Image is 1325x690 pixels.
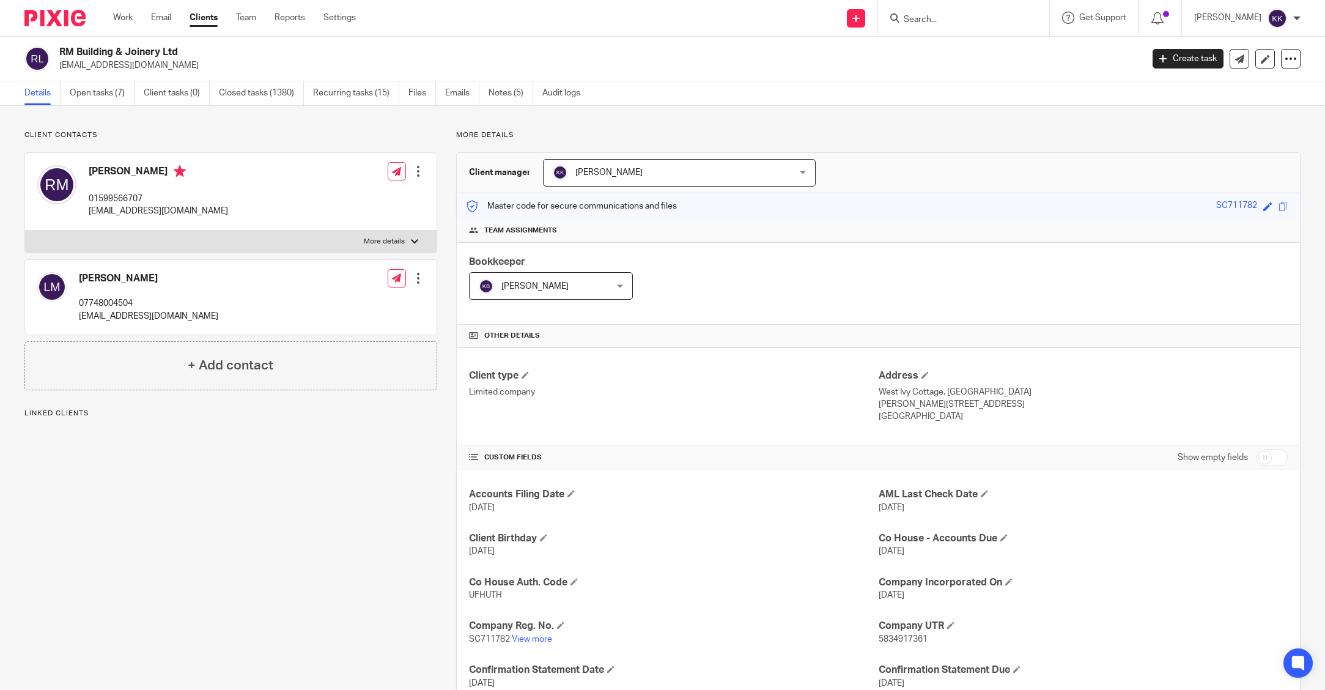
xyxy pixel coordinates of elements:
[79,310,218,322] p: [EMAIL_ADDRESS][DOMAIN_NAME]
[1194,12,1261,24] p: [PERSON_NAME]
[479,279,493,294] img: svg%3E
[24,409,437,418] p: Linked clients
[553,165,567,180] img: svg%3E
[542,81,589,105] a: Audit logs
[879,576,1288,589] h4: Company Incorporated On
[1216,199,1257,213] div: SC711782
[1178,451,1248,464] label: Show empty fields
[879,620,1288,632] h4: Company UTR
[408,81,436,105] a: Files
[879,591,904,599] span: [DATE]
[469,532,878,545] h4: Client Birthday
[188,356,273,375] h4: + Add contact
[879,532,1288,545] h4: Co House - Accounts Due
[151,12,171,24] a: Email
[24,130,437,140] p: Client contacts
[445,81,479,105] a: Emails
[313,81,399,105] a: Recurring tasks (15)
[59,46,919,59] h2: RM Building & Joinery Ltd
[59,59,1134,72] p: [EMAIL_ADDRESS][DOMAIN_NAME]
[469,503,495,512] span: [DATE]
[469,635,510,644] span: SC711782
[79,272,218,285] h4: [PERSON_NAME]
[79,297,218,310] p: 07748004504
[902,15,1013,26] input: Search
[469,453,878,462] h4: CUSTOM FIELDS
[469,166,531,179] h3: Client manager
[466,200,677,212] p: Master code for secure communications and files
[113,12,133,24] a: Work
[1153,49,1224,69] a: Create task
[501,282,569,291] span: [PERSON_NAME]
[469,547,495,555] span: [DATE]
[89,193,228,205] p: 01599566707
[879,488,1288,501] h4: AML Last Check Date
[70,81,135,105] a: Open tasks (7)
[456,130,1301,140] p: More details
[174,165,186,177] i: Primary
[469,488,878,501] h4: Accounts Filing Date
[37,165,76,204] img: svg%3E
[364,237,405,247] p: More details
[219,81,304,105] a: Closed tasks (1380)
[469,257,525,267] span: Bookkeeper
[89,205,228,217] p: [EMAIL_ADDRESS][DOMAIN_NAME]
[469,679,495,688] span: [DATE]
[469,664,878,677] h4: Confirmation Statement Date
[323,12,356,24] a: Settings
[89,165,228,180] h4: [PERSON_NAME]
[489,81,533,105] a: Notes (5)
[469,591,502,599] span: UFHUTH
[275,12,305,24] a: Reports
[469,369,878,382] h4: Client type
[469,386,878,398] p: Limited company
[469,576,878,589] h4: Co House Auth. Code
[1079,13,1126,22] span: Get Support
[484,331,540,341] span: Other details
[575,168,643,177] span: [PERSON_NAME]
[144,81,210,105] a: Client tasks (0)
[879,547,904,555] span: [DATE]
[879,398,1288,410] p: [PERSON_NAME][STREET_ADDRESS]
[190,12,218,24] a: Clients
[879,635,928,644] span: 5834917361
[1268,9,1287,28] img: svg%3E
[24,46,50,72] img: svg%3E
[879,386,1288,398] p: West Ivy Cottage, [GEOGRAPHIC_DATA]
[484,226,557,236] span: Team assignments
[236,12,256,24] a: Team
[37,272,67,302] img: svg%3E
[512,635,552,644] a: View more
[24,10,86,26] img: Pixie
[879,679,904,688] span: [DATE]
[879,369,1288,382] h4: Address
[469,620,878,632] h4: Company Reg. No.
[879,410,1288,423] p: [GEOGRAPHIC_DATA]
[879,503,904,512] span: [DATE]
[24,81,61,105] a: Details
[879,664,1288,677] h4: Confirmation Statement Due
